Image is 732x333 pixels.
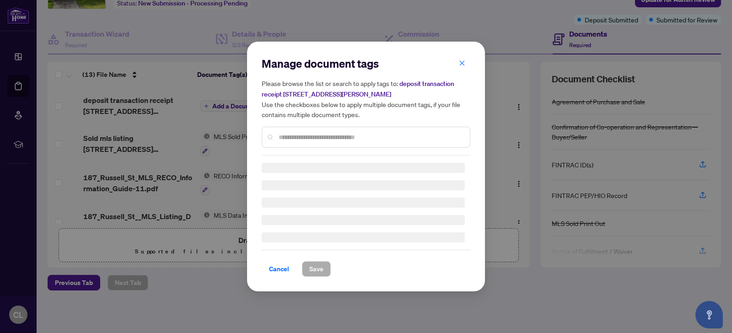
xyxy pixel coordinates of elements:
[459,60,465,66] span: close
[262,78,470,119] h5: Please browse the list or search to apply tags to: Use the checkboxes below to apply multiple doc...
[262,56,470,71] h2: Manage document tags
[695,301,723,328] button: Open asap
[302,261,331,277] button: Save
[262,261,296,277] button: Cancel
[269,262,289,276] span: Cancel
